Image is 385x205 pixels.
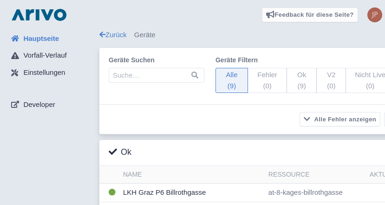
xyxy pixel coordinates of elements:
[4,96,99,113] a: Developer
[9,7,69,22] img: logo
[262,7,358,22] a: Feedback für diese Seite?
[287,68,317,93] span: Ok (9)
[23,33,59,44] span: Hauptseite
[23,99,55,110] span: Developer
[215,68,248,93] span: Alle (9)
[316,68,346,93] span: V2 (0)
[4,64,99,82] a: Einstellungen
[4,47,99,65] a: Vorfall-Verlauf
[119,184,265,202] td: LKH Graz P6 Billrothgasse
[119,166,265,184] th: Name
[109,68,204,83] input: Suche…
[265,166,366,184] th: Ressource
[4,30,99,47] a: Hauptseite
[248,68,287,93] span: Fehler (0)
[23,50,66,61] span: Vorfall-Verlauf
[23,67,65,78] span: Einstellungen
[265,184,366,202] td: at-8-kages-billrothgasse
[300,112,380,126] button: Alle Fehler anzeigen
[109,147,131,158] h3: Ok
[109,55,204,65] label: Geräte suchen
[99,31,127,39] a: Zurück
